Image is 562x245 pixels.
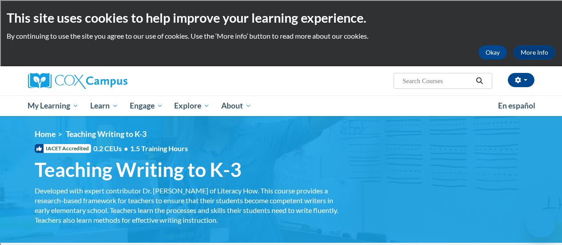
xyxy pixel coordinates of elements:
span: My Learning [28,100,79,111]
iframe: Button to launch messaging window [526,209,555,238]
span: 0.2 CEUs [93,144,188,153]
span: • [124,144,128,153]
a: Engage [124,96,169,116]
div: Developed with expert contributor Dr. [PERSON_NAME] of Literacy How. This course provides a resea... [35,186,341,225]
input: Search Courses [402,76,473,86]
a: About [215,96,257,116]
span: Explore [174,100,210,111]
a: Cox Campus [28,73,188,89]
span: 1.5 Training Hours [130,144,188,153]
a: Explore [168,96,215,116]
span: IACET Accredited [35,144,91,153]
a: Learn [84,96,124,116]
button: Account Settings [508,73,534,87]
span: About [221,100,251,111]
a: Home [35,129,56,139]
span: Teaching Writing to K-3 [66,129,147,139]
button: Search [473,76,486,86]
span: En español [498,101,535,110]
img: Cox Campus [28,73,128,89]
div: Main menu [21,96,541,116]
a: En español [492,96,541,115]
span: Engage [130,100,163,111]
span: Teaching Writing to K-3 [35,158,242,181]
a: My Learning [22,96,85,116]
span: Learn [90,100,118,111]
